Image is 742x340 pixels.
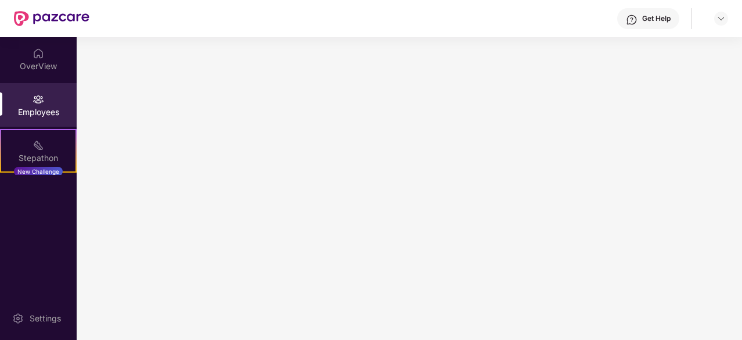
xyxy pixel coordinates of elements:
[14,167,63,176] div: New Challenge
[626,14,637,26] img: svg+xml;base64,PHN2ZyBpZD0iSGVscC0zMngzMiIgeG1sbnM9Imh0dHA6Ly93d3cudzMub3JnLzIwMDAvc3ZnIiB3aWR0aD...
[716,14,726,23] img: svg+xml;base64,PHN2ZyBpZD0iRHJvcGRvd24tMzJ4MzIiIHhtbG5zPSJodHRwOi8vd3d3LnczLm9yZy8yMDAwL3N2ZyIgd2...
[33,139,44,151] img: svg+xml;base64,PHN2ZyB4bWxucz0iaHR0cDovL3d3dy53My5vcmcvMjAwMC9zdmciIHdpZHRoPSIyMSIgaGVpZ2h0PSIyMC...
[642,14,671,23] div: Get Help
[14,11,89,26] img: New Pazcare Logo
[33,94,44,105] img: svg+xml;base64,PHN2ZyBpZD0iRW1wbG95ZWVzIiB4bWxucz0iaHR0cDovL3d3dy53My5vcmcvMjAwMC9zdmciIHdpZHRoPS...
[33,48,44,59] img: svg+xml;base64,PHN2ZyBpZD0iSG9tZSIgeG1sbnM9Imh0dHA6Ly93d3cudzMub3JnLzIwMDAvc3ZnIiB3aWR0aD0iMjAiIG...
[1,152,75,164] div: Stepathon
[12,313,24,324] img: svg+xml;base64,PHN2ZyBpZD0iU2V0dGluZy0yMHgyMCIgeG1sbnM9Imh0dHA6Ly93d3cudzMub3JnLzIwMDAvc3ZnIiB3aW...
[26,313,64,324] div: Settings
